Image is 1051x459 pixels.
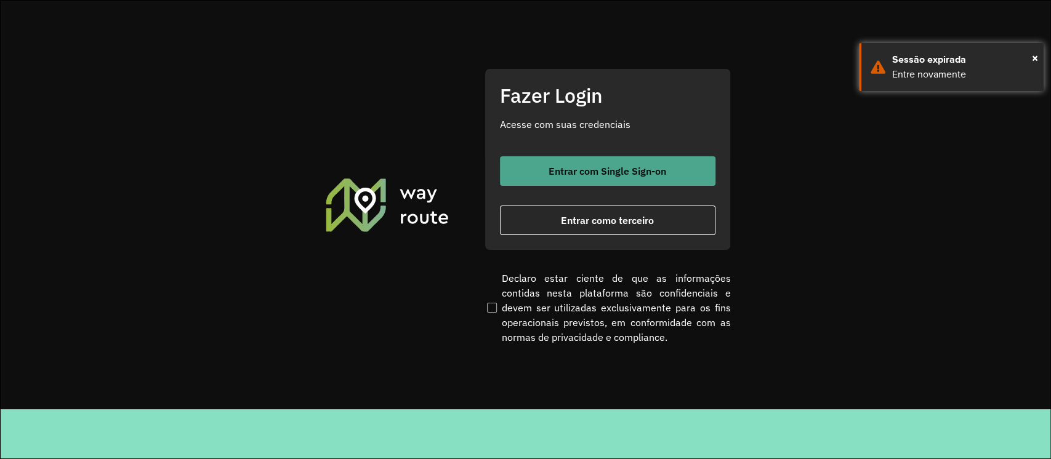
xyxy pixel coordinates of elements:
button: Close [1032,49,1038,67]
h2: Fazer Login [500,84,715,107]
button: button [500,156,715,186]
img: Roteirizador AmbevTech [324,177,451,233]
p: Acesse com suas credenciais [500,117,715,132]
div: Entre novamente [892,67,1034,82]
button: button [500,206,715,235]
div: Sessão expirada [892,52,1034,67]
label: Declaro estar ciente de que as informações contidas nesta plataforma são confidenciais e devem se... [485,271,731,345]
span: × [1032,49,1038,67]
span: Entrar como terceiro [561,215,654,225]
span: Entrar com Single Sign-on [549,166,666,176]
